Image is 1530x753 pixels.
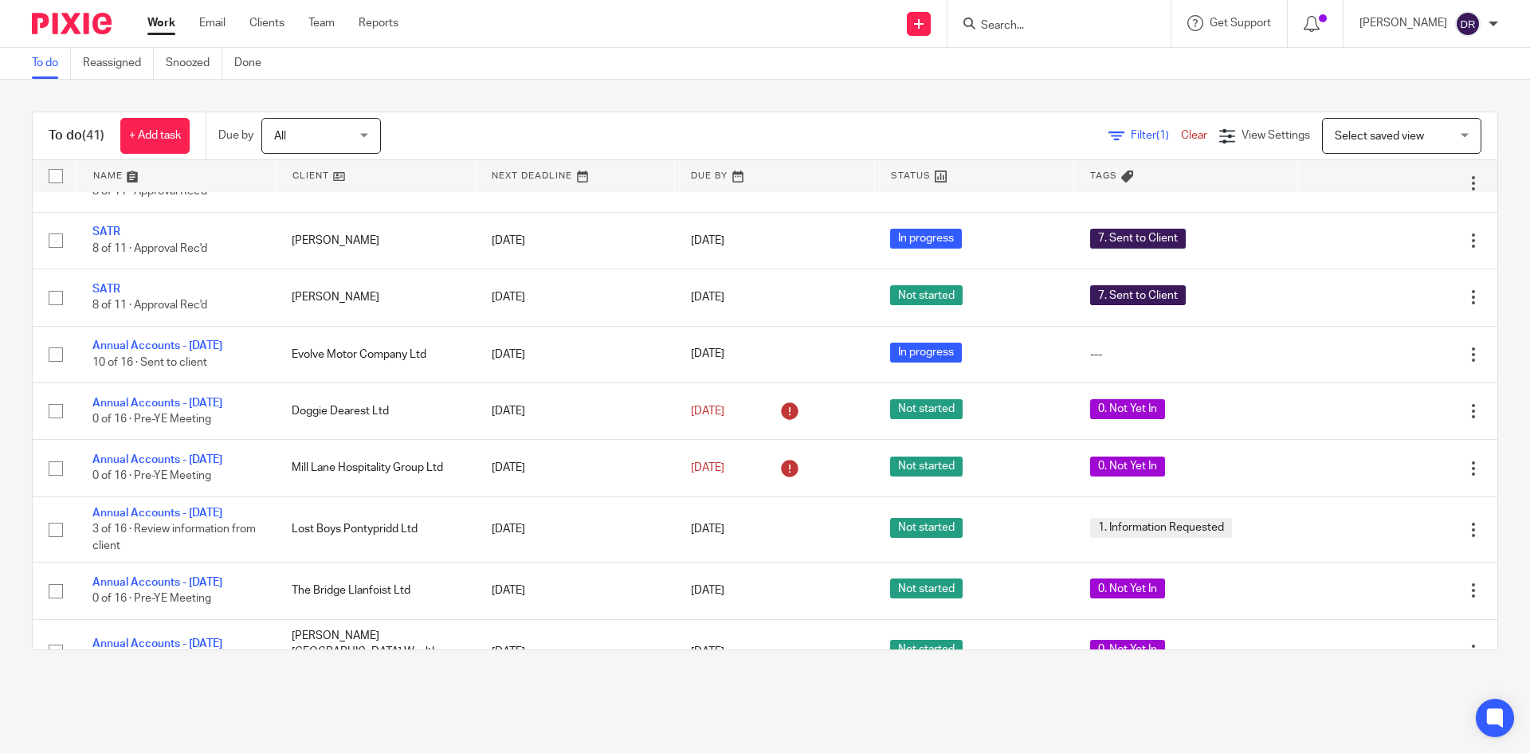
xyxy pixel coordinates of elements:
a: Work [147,15,175,31]
img: svg%3E [1455,11,1481,37]
span: Not started [890,399,963,419]
p: [PERSON_NAME] [1359,15,1447,31]
span: 0 of 16 · Pre-YE Meeting [92,471,211,482]
a: Annual Accounts - [DATE] [92,398,222,409]
td: [PERSON_NAME] [276,269,475,326]
span: In progress [890,229,962,249]
span: Not started [890,518,963,538]
span: 0. Not Yet In [1090,457,1165,477]
span: [DATE] [691,462,724,473]
td: [DATE] [476,619,675,684]
span: 7. Sent to Client [1090,229,1186,249]
td: [DATE] [476,212,675,269]
span: 8 of 11 · Approval Rec'd [92,300,207,311]
a: Annual Accounts - [DATE] [92,508,222,519]
a: Done [234,48,273,79]
input: Search [979,19,1123,33]
td: Evolve Motor Company Ltd [276,326,475,382]
span: [DATE] [691,292,724,303]
a: Reassigned [83,48,154,79]
p: Due by [218,127,253,143]
span: View Settings [1242,130,1310,141]
td: [DATE] [476,440,675,496]
a: Snoozed [166,48,222,79]
td: [DATE] [476,269,675,326]
a: + Add task [120,118,190,154]
span: Filter [1131,130,1181,141]
span: 0. Not Yet In [1090,640,1165,660]
span: 0 of 16 · Pre-YE Meeting [92,594,211,605]
td: [PERSON_NAME][GEOGRAPHIC_DATA] Wealth Limited [276,619,475,684]
span: [DATE] [691,585,724,596]
span: 10 of 16 · Sent to client [92,357,207,368]
span: Select saved view [1335,131,1424,142]
a: Annual Accounts - [DATE] [92,454,222,465]
a: Reports [359,15,398,31]
span: 1. Information Requested [1090,518,1232,538]
span: [DATE] [691,235,724,246]
span: In progress [890,343,962,363]
span: 0. Not Yet In [1090,399,1165,419]
td: [DATE] [476,326,675,382]
span: Get Support [1210,18,1271,29]
span: 3 of 16 · Review information from client [92,524,256,551]
td: Doggie Dearest Ltd [276,382,475,439]
a: To do [32,48,71,79]
span: (1) [1156,130,1169,141]
span: Not started [890,640,963,660]
a: Annual Accounts - [DATE] [92,638,222,649]
span: 8 of 11 · Approval Rec'd [92,186,207,198]
span: 8 of 11 · Approval Rec'd [92,243,207,254]
td: [DATE] [476,563,675,619]
span: Not started [890,285,963,305]
span: (41) [82,129,104,142]
a: Email [199,15,226,31]
span: 7. Sent to Client [1090,285,1186,305]
a: Team [308,15,335,31]
td: [PERSON_NAME] [276,212,475,269]
td: Mill Lane Hospitality Group Ltd [276,440,475,496]
a: Annual Accounts - [DATE] [92,340,222,351]
a: Annual Accounts - [DATE] [92,577,222,588]
span: Tags [1090,171,1117,180]
span: All [274,131,286,142]
span: 0. Not Yet In [1090,578,1165,598]
a: Clear [1181,130,1207,141]
td: [DATE] [476,382,675,439]
img: Pixie [32,13,112,34]
span: [DATE] [691,349,724,360]
span: Not started [890,457,963,477]
span: [DATE] [691,406,724,417]
h1: To do [49,127,104,144]
a: SATR [92,284,120,295]
a: SATR [92,226,120,237]
a: Clients [249,15,284,31]
span: [DATE] [691,524,724,535]
td: The Bridge Llanfoist Ltd [276,563,475,619]
span: Not started [890,578,963,598]
td: [DATE] [476,496,675,562]
span: [DATE] [691,646,724,657]
td: Lost Boys Pontypridd Ltd [276,496,475,562]
div: --- [1090,347,1282,363]
span: 0 of 16 · Pre-YE Meeting [92,414,211,425]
